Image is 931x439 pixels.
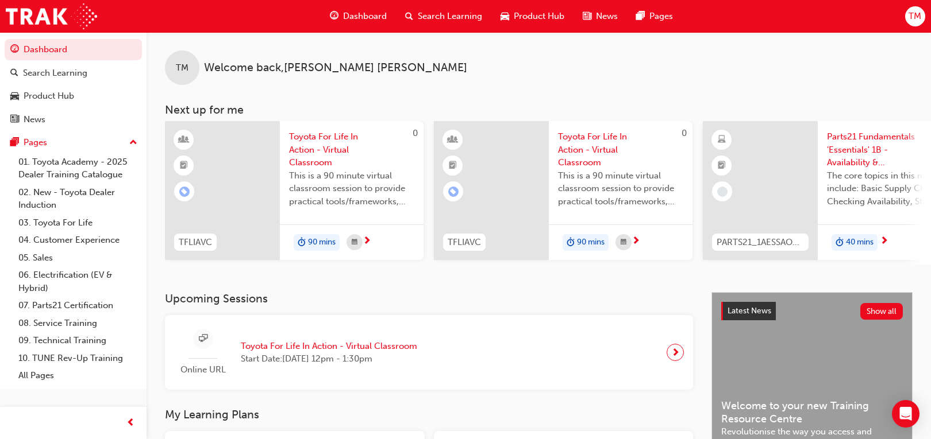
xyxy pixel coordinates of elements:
[909,10,921,23] span: TM
[363,236,371,247] span: next-icon
[343,10,387,23] span: Dashboard
[24,90,74,103] div: Product Hub
[596,10,618,23] span: News
[682,128,687,138] span: 0
[14,214,142,232] a: 03. Toyota For Life
[289,130,414,169] span: Toyota For Life In Action - Virtual Classroom
[449,158,457,173] span: booktick-icon
[241,340,417,353] span: Toyota For Life In Action - Virtual Classroom
[448,236,481,249] span: TFLIAVC
[180,133,188,147] span: learningResourceType_INSTRUCTOR_LED-icon
[14,297,142,314] a: 07. Parts21 Certification
[728,306,771,316] span: Latest News
[179,187,190,197] span: learningRecordVerb_ENROLL-icon
[5,37,142,132] button: DashboardSearch LearningProduct HubNews
[5,39,142,60] a: Dashboard
[558,130,683,169] span: Toyota For Life In Action - Virtual Classroom
[5,132,142,153] button: Pages
[24,113,45,126] div: News
[418,10,482,23] span: Search Learning
[174,363,232,376] span: Online URL
[491,5,574,28] a: car-iconProduct Hub
[721,302,903,320] a: Latest NewsShow all
[892,400,920,428] div: Open Intercom Messenger
[905,6,925,26] button: TM
[396,5,491,28] a: search-iconSearch Learning
[10,91,19,102] span: car-icon
[298,235,306,250] span: duration-icon
[627,5,682,28] a: pages-iconPages
[24,136,47,149] div: Pages
[241,352,417,366] span: Start Date: [DATE] 12pm - 1:30pm
[14,153,142,184] a: 01. Toyota Academy - 2025 Dealer Training Catalogue
[558,169,683,208] span: This is a 90 minute virtual classroom session to provide practical tools/frameworks, behaviours a...
[434,121,693,260] a: 0TFLIAVCToyota For Life In Action - Virtual ClassroomThis is a 90 minute virtual classroom sessio...
[165,408,693,421] h3: My Learning Plans
[289,169,414,208] span: This is a 90 minute virtual classroom session to provide practical tools/frameworks, behaviours a...
[147,103,931,116] h3: Next up for me
[860,303,903,320] button: Show all
[126,416,135,430] span: prev-icon
[6,3,97,29] img: Trak
[14,249,142,267] a: 05. Sales
[165,121,424,260] a: 0TFLIAVCToyota For Life In Action - Virtual ClassroomThis is a 90 minute virtual classroom sessio...
[5,109,142,130] a: News
[10,68,18,79] span: search-icon
[501,9,509,24] span: car-icon
[5,86,142,107] a: Product Hub
[129,135,137,150] span: up-icon
[405,9,413,24] span: search-icon
[179,236,212,249] span: TFLIAVC
[176,61,188,75] span: TM
[671,344,680,360] span: next-icon
[14,349,142,367] a: 10. TUNE Rev-Up Training
[632,236,640,247] span: next-icon
[449,133,457,147] span: learningResourceType_INSTRUCTOR_LED-icon
[10,115,19,125] span: news-icon
[718,133,726,147] span: learningResourceType_ELEARNING-icon
[165,292,693,305] h3: Upcoming Sessions
[583,9,591,24] span: news-icon
[5,63,142,84] a: Search Learning
[14,231,142,249] a: 04. Customer Experience
[10,138,19,148] span: pages-icon
[574,5,627,28] a: news-iconNews
[649,10,673,23] span: Pages
[352,235,357,250] span: calendar-icon
[308,236,336,249] span: 90 mins
[413,128,418,138] span: 0
[199,332,207,346] span: sessionType_ONLINE_URL-icon
[514,10,564,23] span: Product Hub
[321,5,396,28] a: guage-iconDashboard
[846,236,874,249] span: 40 mins
[718,158,726,173] span: booktick-icon
[14,266,142,297] a: 06. Electrification (EV & Hybrid)
[636,9,645,24] span: pages-icon
[23,67,87,80] div: Search Learning
[621,235,626,250] span: calendar-icon
[180,158,188,173] span: booktick-icon
[717,236,804,249] span: PARTS21_1AESSAO_0321_EL
[721,399,903,425] span: Welcome to your new Training Resource Centre
[836,235,844,250] span: duration-icon
[880,236,888,247] span: next-icon
[577,236,605,249] span: 90 mins
[14,314,142,332] a: 08. Service Training
[14,332,142,349] a: 09. Technical Training
[330,9,338,24] span: guage-icon
[14,367,142,384] a: All Pages
[10,45,19,55] span: guage-icon
[567,235,575,250] span: duration-icon
[717,187,728,197] span: learningRecordVerb_NONE-icon
[174,324,684,381] a: Online URLToyota For Life In Action - Virtual ClassroomStart Date:[DATE] 12pm - 1:30pm
[204,61,467,75] span: Welcome back , [PERSON_NAME] [PERSON_NAME]
[14,184,142,214] a: 02. New - Toyota Dealer Induction
[448,187,459,197] span: learningRecordVerb_ENROLL-icon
